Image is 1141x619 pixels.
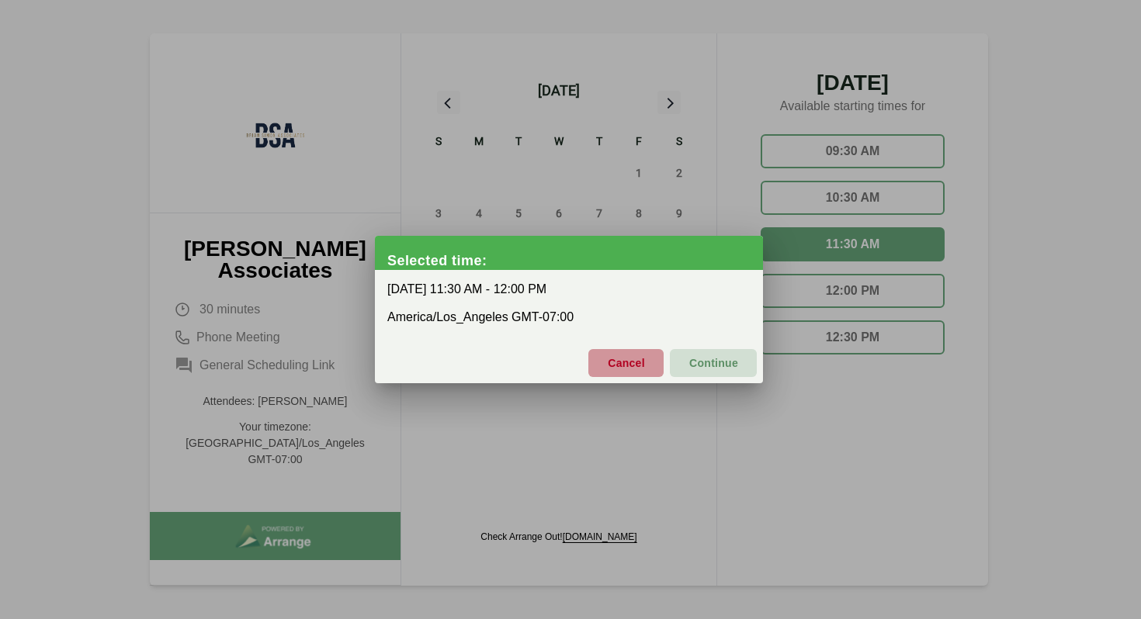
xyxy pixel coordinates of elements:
button: Continue [670,349,757,377]
div: Selected time: [387,253,763,268]
div: [DATE] 11:30 AM - 12:00 PM America/Los_Angeles GMT-07:00 [375,270,763,337]
span: Continue [688,347,738,379]
span: Cancel [607,347,645,379]
button: Cancel [588,349,664,377]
